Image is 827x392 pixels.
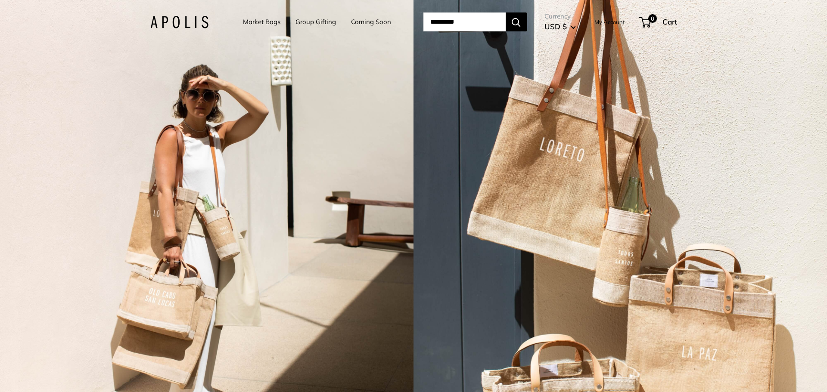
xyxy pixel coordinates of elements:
[640,15,677,29] a: 0 Cart
[544,10,576,22] span: Currency
[662,17,677,26] span: Cart
[594,17,625,27] a: My Account
[506,12,527,31] button: Search
[648,14,656,23] span: 0
[544,22,567,31] span: USD $
[544,20,576,34] button: USD $
[423,12,506,31] input: Search...
[351,16,391,28] a: Coming Soon
[295,16,336,28] a: Group Gifting
[150,16,208,28] img: Apolis
[243,16,280,28] a: Market Bags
